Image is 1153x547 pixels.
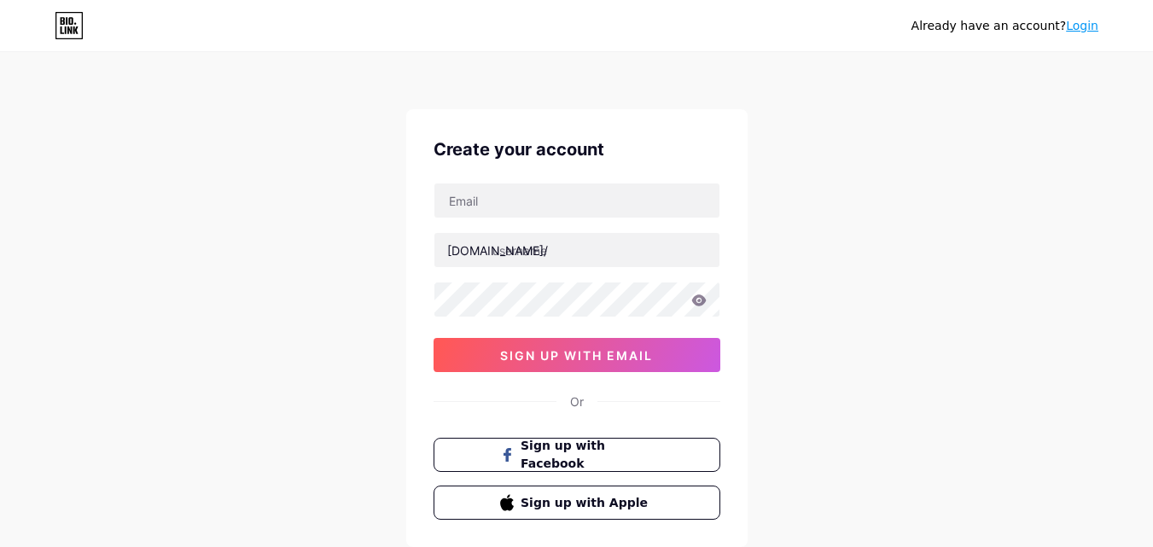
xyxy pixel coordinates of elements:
button: sign up with email [434,338,720,372]
div: Create your account [434,137,720,162]
span: Sign up with Facebook [521,437,653,473]
span: sign up with email [500,348,653,363]
span: Sign up with Apple [521,494,653,512]
div: [DOMAIN_NAME]/ [447,241,548,259]
button: Sign up with Facebook [434,438,720,472]
div: Already have an account? [911,17,1098,35]
div: Or [570,393,584,410]
input: username [434,233,719,267]
input: Email [434,183,719,218]
button: Sign up with Apple [434,486,720,520]
a: Login [1066,19,1098,32]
